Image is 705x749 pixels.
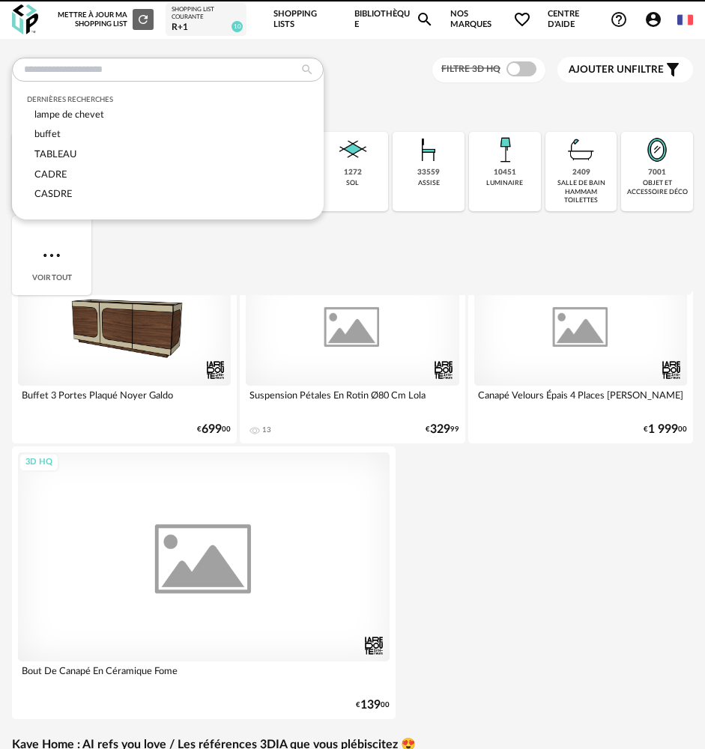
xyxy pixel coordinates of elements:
[644,10,662,28] span: Account Circle icon
[494,168,516,178] div: 10451
[677,12,693,28] img: fr
[563,132,599,168] img: Salle%20de%20bain.png
[335,132,371,168] img: Sol.png
[548,9,627,31] span: Centre d'aideHelp Circle Outline icon
[136,16,150,23] span: Refresh icon
[417,168,440,178] div: 33559
[262,425,271,434] div: 13
[197,425,231,434] div: € 00
[468,260,693,443] a: 3D HQ Canapé Velours Épais 4 Places [PERSON_NAME] €1 99900
[664,61,682,79] span: Filter icon
[572,168,590,178] div: 2409
[240,260,465,443] a: 3D HQ Suspension Pétales En Rotin Ø80 Cm Lola 13 €32999
[34,150,76,159] span: TABLEAU
[356,700,390,710] div: € 00
[430,425,450,434] span: 329
[644,10,669,28] span: Account Circle icon
[19,453,59,472] div: 3D HQ
[202,425,222,434] span: 699
[344,168,362,178] div: 1272
[172,6,240,22] div: Shopping List courante
[610,10,628,28] span: Help Circle Outline icon
[426,425,459,434] div: € 99
[34,130,61,139] span: buffet
[34,189,72,198] span: CASDRE
[360,700,381,710] span: 139
[648,425,678,434] span: 1 999
[418,179,440,187] div: assise
[416,10,434,28] span: Magnify icon
[12,446,396,719] a: 3D HQ Bout De Canapé En Céramique Fome €13900
[18,661,390,691] div: Bout De Canapé En Céramique Fome
[40,243,64,267] img: more.7b13dc1.svg
[487,132,523,168] img: Luminaire.png
[626,179,689,196] div: objet et accessoire déco
[486,179,523,187] div: luminaire
[644,425,687,434] div: € 00
[12,260,237,443] a: 3D HQ Buffet 3 Portes Plaqué Noyer Galdo €69900
[246,386,459,416] div: Suspension Pétales En Rotin Ø80 Cm Lola
[569,64,632,75] span: Ajouter un
[34,110,104,119] span: lampe de chevet
[232,21,243,32] span: 10
[411,132,447,168] img: Assise.png
[27,95,309,104] div: Dernières recherches
[474,386,687,416] div: Canapé Velours Épais 4 Places [PERSON_NAME]
[346,179,359,187] div: sol
[569,64,664,76] span: filtre
[34,170,67,179] span: CADRE
[58,9,154,30] div: Mettre à jour ma Shopping List
[441,64,500,73] span: Filtre 3D HQ
[18,386,231,416] div: Buffet 3 Portes Plaqué Noyer Galdo
[550,179,613,204] div: salle de bain hammam toilettes
[648,168,666,178] div: 7001
[639,132,675,168] img: Miroir.png
[557,57,693,82] button: Ajouter unfiltre Filter icon
[172,6,240,33] a: Shopping List courante r+1 10
[172,22,240,34] div: r+1
[12,216,91,295] div: Voir tout
[12,4,38,35] img: OXP
[513,10,531,28] span: Heart Outline icon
